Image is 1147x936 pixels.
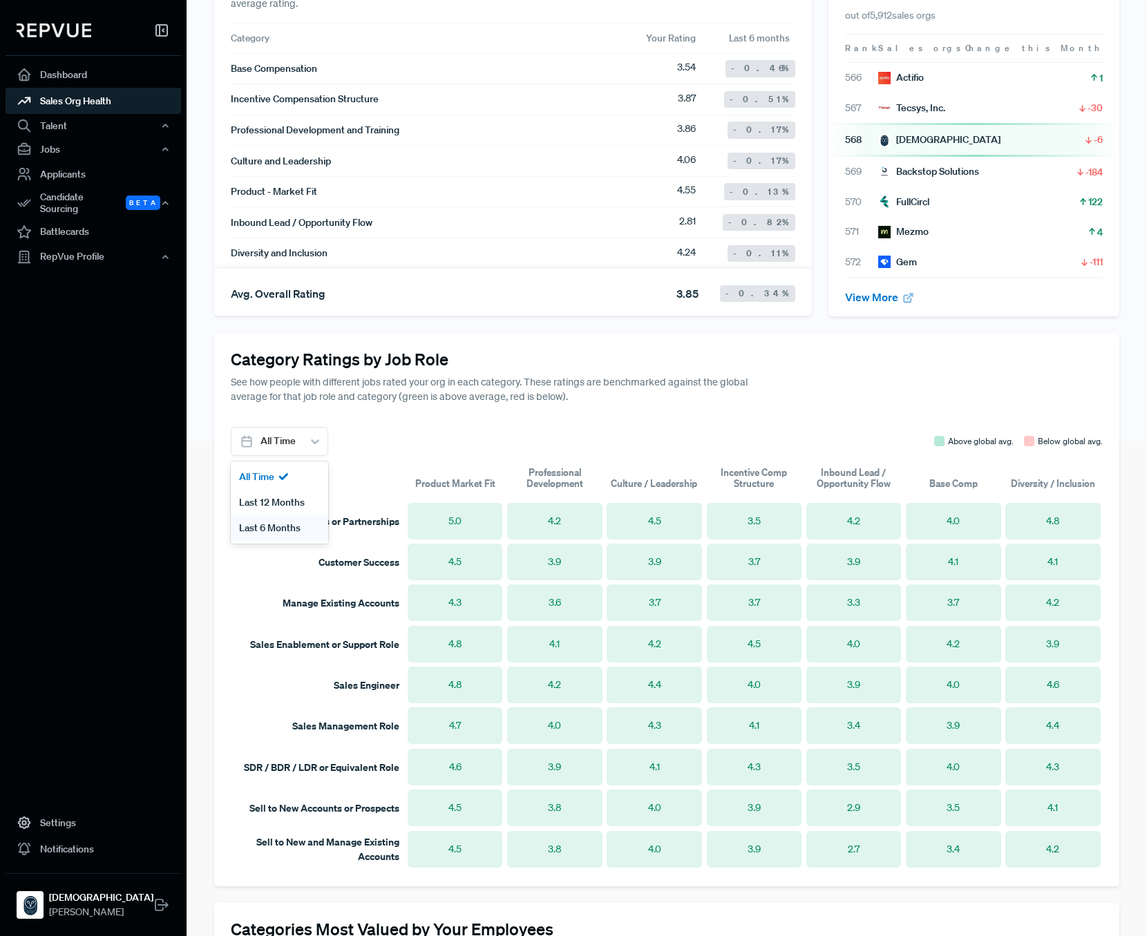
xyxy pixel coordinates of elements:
[231,123,399,137] span: Professional Development and Training
[1046,637,1059,651] span: 3.9
[6,114,181,137] button: Talent
[679,214,696,231] span: 2.81
[648,514,661,528] span: 4.5
[6,161,181,187] a: Applicants
[448,842,462,857] span: 4.5
[1047,678,1059,692] span: 4.6
[929,478,978,489] span: Base Comp
[549,595,561,610] span: 3.6
[878,134,891,146] img: Samsara
[231,490,328,515] div: Last 12 Months
[6,219,181,245] a: Battlecards
[878,195,929,209] div: FullCircl
[648,637,661,651] span: 4.2
[1011,478,1095,489] span: Diversity / Inclusion
[947,760,960,774] span: 4.0
[733,155,790,167] span: -0.17 %
[878,255,917,269] div: Gem
[648,801,661,815] span: 4.0
[448,514,462,528] span: 5.0
[678,91,696,108] span: 3.87
[231,287,325,300] span: Avg. Overall Rating
[231,246,328,260] span: Diversity and Inclusion
[847,595,860,610] span: 3.3
[231,216,372,230] span: Inbound Lead / Opportunity Flow
[6,187,181,219] button: Candidate Sourcing Beta
[948,555,958,569] span: 4.1
[505,467,605,490] span: Professional Development
[6,245,181,269] div: RepVue Profile
[646,32,696,44] span: Your Rating
[728,216,790,229] span: -0.82 %
[1048,555,1058,569] span: 4.1
[847,555,860,569] span: 3.9
[878,256,891,268] img: Gem
[548,760,561,774] span: 3.9
[947,718,960,733] span: 3.9
[947,801,960,815] span: 3.5
[731,62,790,75] span: -0.46 %
[1094,133,1103,146] span: -6
[847,801,860,815] span: 2.9
[1046,514,1059,528] span: 4.8
[648,842,661,857] span: 4.0
[548,555,561,569] span: 3.9
[804,467,903,490] span: Inbound Lead / Opportunity Flow
[231,515,328,541] div: Last 6 Months
[847,514,860,528] span: 4.2
[548,678,561,692] span: 4.2
[1038,435,1103,448] div: Below global avg.
[845,9,936,21] span: out of 5,912 sales orgs
[845,133,878,147] span: 568
[1088,101,1103,115] span: -30
[231,464,328,490] div: All Time
[244,761,399,774] span: SDR / BDR / LDR or Equivalent Role
[748,637,761,651] span: 4.5
[845,195,878,209] span: 570
[1048,801,1058,815] span: 4.1
[267,515,399,528] span: Channel Sales or Partnerships
[733,124,790,136] span: -0.17 %
[231,350,1103,370] h4: Category Ratings by Job Role
[878,164,979,179] div: Backstop Solutions
[845,290,914,304] a: View More
[449,718,461,733] span: 4.7
[231,184,317,199] span: Product - Market Fit
[677,183,696,200] span: 4.55
[847,637,860,651] span: 4.0
[730,186,790,198] span: -0.13 %
[748,555,760,569] span: 3.7
[448,637,462,651] span: 4.8
[1046,718,1059,733] span: 4.4
[726,287,790,300] span: -0.34 %
[845,70,878,85] span: 566
[947,678,960,692] span: 4.0
[878,225,929,239] div: Mezmo
[878,226,891,238] img: Mezmo
[126,195,160,210] span: Beta
[448,555,462,569] span: 4.5
[231,154,331,169] span: Culture and Leadership
[947,514,960,528] span: 4.0
[448,678,462,692] span: 4.8
[648,555,661,569] span: 3.9
[6,836,181,862] a: Notifications
[1090,255,1103,269] span: -111
[748,595,760,610] span: 3.7
[704,467,804,490] span: Incentive Comp Structure
[6,137,181,161] button: Jobs
[648,718,661,733] span: 4.3
[729,31,795,45] span: Last 6 months
[1097,225,1103,239] span: 4
[548,842,561,857] span: 3.8
[878,133,1001,147] div: [DEMOGRAPHIC_DATA]
[250,638,399,651] span: Sales Enablement or Support Role
[449,760,462,774] span: 4.6
[947,595,959,610] span: 3.7
[650,760,660,774] span: 4.1
[947,842,960,857] span: 3.4
[611,478,697,489] span: Culture / Leadership
[845,225,878,239] span: 571
[448,801,462,815] span: 4.5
